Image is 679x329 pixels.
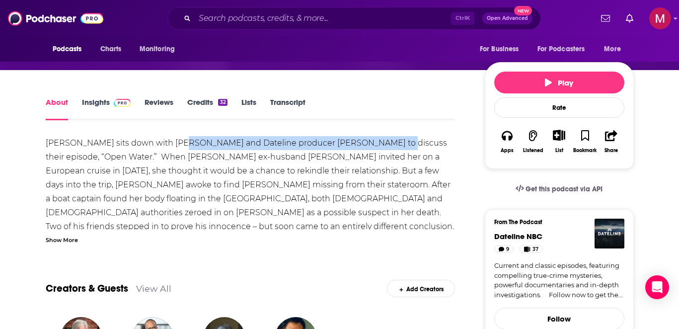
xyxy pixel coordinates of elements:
span: 9 [506,245,509,254]
a: Creators & Guests [46,282,128,295]
span: New [514,6,532,15]
a: Dateline NBC [494,232,542,241]
a: View All [136,283,171,294]
button: open menu [531,40,600,59]
button: Apps [494,123,520,160]
button: open menu [46,40,95,59]
button: Listened [520,123,546,160]
div: Bookmark [573,148,597,154]
a: 9 [494,245,514,253]
a: Show notifications dropdown [597,10,614,27]
span: Logged in as mgatti [649,7,671,29]
div: 32 [218,99,227,106]
button: Share [598,123,624,160]
div: Add Creators [387,280,455,297]
div: Listened [523,148,543,154]
span: Monitoring [140,42,175,56]
a: Reviews [145,97,173,120]
span: Get this podcast via API [526,185,603,193]
button: Show More Button [549,130,569,141]
div: List [555,147,563,154]
button: open menu [133,40,188,59]
a: Charts [94,40,128,59]
span: For Podcasters [537,42,585,56]
a: InsightsPodchaser Pro [82,97,131,120]
button: open menu [597,40,633,59]
a: Lists [241,97,256,120]
input: Search podcasts, credits, & more... [195,10,451,26]
button: Bookmark [572,123,598,160]
a: Show notifications dropdown [622,10,637,27]
img: Podchaser Pro [114,99,131,107]
a: Transcript [270,97,305,120]
a: Get this podcast via API [508,177,611,201]
div: Show More ButtonList [546,123,572,160]
span: Open Advanced [487,16,528,21]
div: Share [604,148,618,154]
img: User Profile [649,7,671,29]
span: 37 [532,245,538,254]
span: Play [545,78,573,87]
img: Dateline NBC [595,219,624,248]
span: Podcasts [53,42,82,56]
span: Charts [100,42,122,56]
div: Rate [494,97,624,118]
h3: From The Podcast [494,219,616,226]
a: Credits32 [187,97,227,120]
a: Current and classic episodes, featuring compelling true-crime mysteries, powerful documentaries a... [494,261,624,300]
span: For Business [480,42,519,56]
button: Play [494,72,624,93]
span: More [604,42,621,56]
div: Search podcasts, credits, & more... [167,7,541,30]
a: About [46,97,68,120]
a: 37 [520,245,543,253]
button: open menu [473,40,531,59]
span: Ctrl K [451,12,474,25]
div: Apps [501,148,514,154]
button: Open AdvancedNew [482,12,532,24]
button: Show profile menu [649,7,671,29]
div: Open Intercom Messenger [645,275,669,299]
img: Podchaser - Follow, Share and Rate Podcasts [8,9,103,28]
